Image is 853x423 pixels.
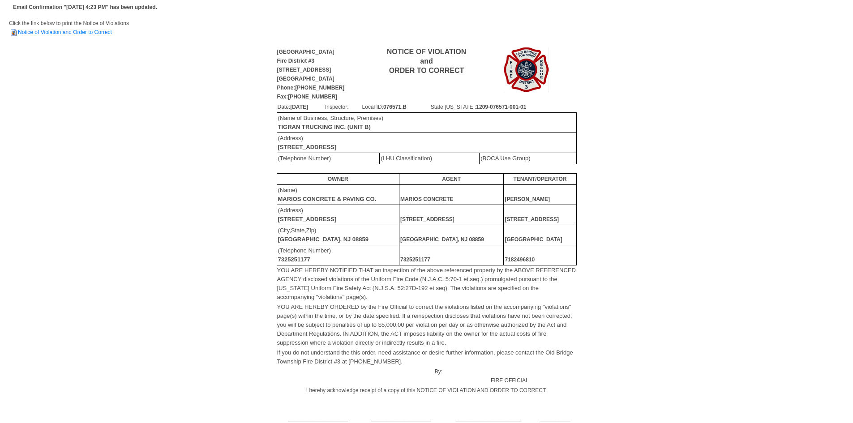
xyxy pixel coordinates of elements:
[278,124,371,130] b: TIGRAN TRUCKING INC. (UNIT B)
[277,349,573,365] font: If you do not understand the this order, need assistance or desire further information, please co...
[400,216,454,222] b: [STREET_ADDRESS]
[505,236,562,243] b: [GEOGRAPHIC_DATA]
[383,104,407,110] b: 076571.B
[400,196,454,202] b: MARIOS CONCRETE
[325,102,362,112] td: Inspector:
[278,187,377,202] font: (Name)
[278,236,369,243] b: [GEOGRAPHIC_DATA], NJ 08859
[278,115,384,130] font: (Name of Business, Structure, Premises)
[278,155,331,162] font: (Telephone Number)
[290,104,308,110] b: [DATE]
[362,102,430,112] td: Local ID:
[278,227,369,243] font: (City,State,Zip)
[443,367,576,385] td: FIRE OFFICIAL
[328,176,348,182] b: OWNER
[442,176,461,182] b: AGENT
[480,155,530,162] font: (BOCA Use Group)
[277,49,345,100] b: [GEOGRAPHIC_DATA] Fire District #3 [STREET_ADDRESS] [GEOGRAPHIC_DATA] Phone:[PHONE_NUMBER] Fax:[P...
[430,102,576,112] td: State [US_STATE]:
[277,367,443,385] td: By:
[278,196,377,202] b: MARIOS CONCRETE & PAVING CO.
[278,135,337,150] font: (Address)
[400,236,484,243] b: [GEOGRAPHIC_DATA], NJ 08859
[278,207,337,222] font: (Address)
[514,176,567,182] b: TENANT/OPERATOR
[277,303,572,346] font: YOU ARE HEREBY ORDERED by the Fire Official to correct the violations listed on the accompanying ...
[476,104,526,110] b: 1209-076571-001-01
[278,216,337,222] b: [STREET_ADDRESS]
[387,48,466,74] b: NOTICE OF VIOLATION and ORDER TO CORRECT
[278,144,337,150] b: [STREET_ADDRESS]
[9,29,112,35] a: Notice of Violation and Order to Correct
[278,247,331,263] font: (Telephone Number)
[505,196,550,202] b: [PERSON_NAME]
[12,1,159,13] td: Email Confirmation "[DATE] 4:23 PM" has been updated.
[277,267,576,300] font: YOU ARE HEREBY NOTIFIED THAT an inspection of the above referenced property by the ABOVE REFERENC...
[9,20,129,35] span: Click the link below to print the Notice of Violations
[505,216,559,222] b: [STREET_ADDRESS]
[381,155,432,162] font: (LHU Classification)
[505,256,535,263] b: 7182496810
[277,385,577,395] td: I hereby acknowledge receipt of a copy of this NOTICE OF VIOLATION AND ORDER TO CORRECT.
[278,256,310,263] b: 7325251177
[9,28,18,37] img: HTML Document
[277,102,325,112] td: Date:
[504,47,549,92] img: Image
[400,256,430,263] b: 7325251177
